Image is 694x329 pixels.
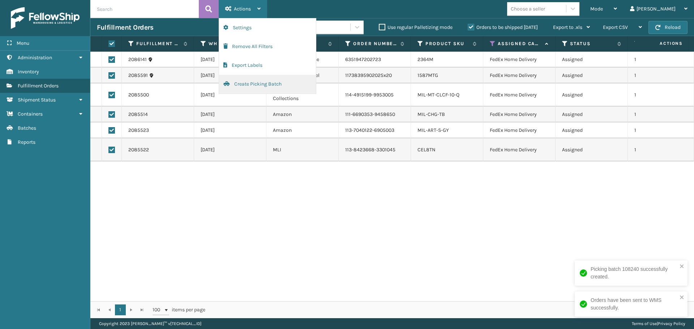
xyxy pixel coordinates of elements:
td: FedEx Home Delivery [483,122,556,138]
label: Assigned Carrier Service [498,40,541,47]
span: Inventory [18,69,39,75]
td: 113-7040122-6905003 [339,122,411,138]
a: 1587MTG [417,72,438,78]
a: CEL8TN [417,147,436,153]
button: Settings [219,18,316,37]
a: 2085591 [128,72,148,79]
img: logo [11,7,80,29]
label: Product SKU [425,40,469,47]
span: Export to .xls [553,24,582,30]
td: [DATE] [194,83,266,107]
span: Reports [18,139,35,145]
span: Actions [234,6,251,12]
span: Batches [18,125,36,131]
span: 100 [153,306,163,313]
td: 11738395902025x20 [339,68,411,83]
label: Use regular Palletizing mode [379,24,453,30]
td: [DATE] [194,138,266,161]
a: MIL-CHG-TB [417,111,445,117]
td: Amazon [266,122,339,138]
p: Copyright 2023 [PERSON_NAME]™ v [TECHNICAL_ID] [99,318,201,329]
a: 2085514 [128,111,148,118]
span: Actions [637,38,687,49]
td: [DATE] [194,107,266,122]
div: Orders have been sent to WMS successfully. [591,296,677,312]
span: Mode [590,6,603,12]
td: Assigned [556,122,628,138]
label: Status [570,40,614,47]
span: Administration [18,55,52,61]
td: FedEx Home Delivery [483,83,556,107]
td: Assigned [556,68,628,83]
td: 111-6690353-9458650 [339,107,411,122]
td: 114-4915199-9953005 [339,83,411,107]
td: FedEx Home Delivery [483,52,556,68]
button: Create Picking Batch [219,75,316,94]
a: 2085500 [128,91,149,99]
a: 2085523 [128,127,149,134]
td: FedEx Home Delivery [483,107,556,122]
button: Export Labels [219,56,316,75]
span: items per page [153,304,205,315]
td: Assigned [556,83,628,107]
td: FedEx Home Delivery [483,68,556,83]
span: Fulfillment Orders [18,83,59,89]
div: Picking batch 108240 successfully created. [591,265,677,281]
td: Amazon Plush Collections [266,83,339,107]
button: close [680,263,685,270]
td: [DATE] [194,52,266,68]
h3: Fulfillment Orders [97,23,153,32]
span: Containers [18,111,43,117]
a: 2086141 [128,56,147,63]
td: 6351947202723 [339,52,411,68]
a: MIL-MT-CLCF-10-Q [417,92,459,98]
a: 2085522 [128,146,149,153]
td: 113-8423668-3301045 [339,138,411,161]
td: Amazon [266,107,339,122]
button: close [680,294,685,301]
td: Assigned [556,107,628,122]
label: Orders to be shipped [DATE] [468,24,538,30]
span: Export CSV [603,24,628,30]
td: Assigned [556,52,628,68]
span: Shipment Status [18,97,56,103]
td: MLI [266,138,339,161]
a: 2364M [417,56,433,62]
label: Fulfillment Order Id [136,40,180,47]
span: Menu [17,40,29,46]
label: Order Number [353,40,397,47]
div: 1 - 6 of 6 items [215,306,686,313]
div: Choose a seller [511,5,545,13]
a: 1 [115,304,126,315]
td: FedEx Home Delivery [483,138,556,161]
td: [DATE] [194,68,266,83]
button: Remove All Filters [219,37,316,56]
td: [DATE] [194,122,266,138]
button: Reload [648,21,687,34]
td: Assigned [556,138,628,161]
label: WH Ship By Date [209,40,252,47]
a: MIL-ART-S-GY [417,127,449,133]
